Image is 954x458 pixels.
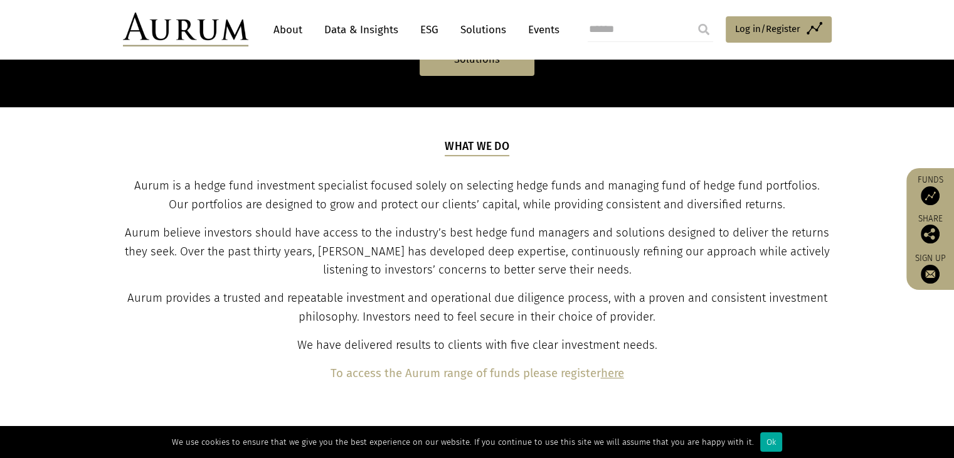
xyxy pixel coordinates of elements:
[297,338,657,352] span: We have delivered results to clients with five clear investment needs.
[125,226,830,277] span: Aurum believe investors should have access to the industry’s best hedge fund managers and solutio...
[913,253,948,284] a: Sign up
[921,186,940,205] img: Access Funds
[454,18,512,41] a: Solutions
[921,265,940,284] img: Sign up to our newsletter
[735,21,800,36] span: Log in/Register
[331,366,601,380] b: To access the Aurum range of funds please register
[267,18,309,41] a: About
[691,17,716,42] input: Submit
[134,179,820,211] span: Aurum is a hedge fund investment specialist focused solely on selecting hedge funds and managing ...
[522,18,559,41] a: Events
[921,225,940,243] img: Share this post
[913,215,948,243] div: Share
[318,18,405,41] a: Data & Insights
[913,174,948,205] a: Funds
[123,13,248,46] img: Aurum
[414,18,445,41] a: ESG
[601,366,624,380] a: here
[445,139,509,156] h5: What we do
[420,44,534,76] a: Solutions
[726,16,832,43] a: Log in/Register
[127,291,827,324] span: Aurum provides a trusted and repeatable investment and operational due diligence process, with a ...
[760,432,782,452] div: Ok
